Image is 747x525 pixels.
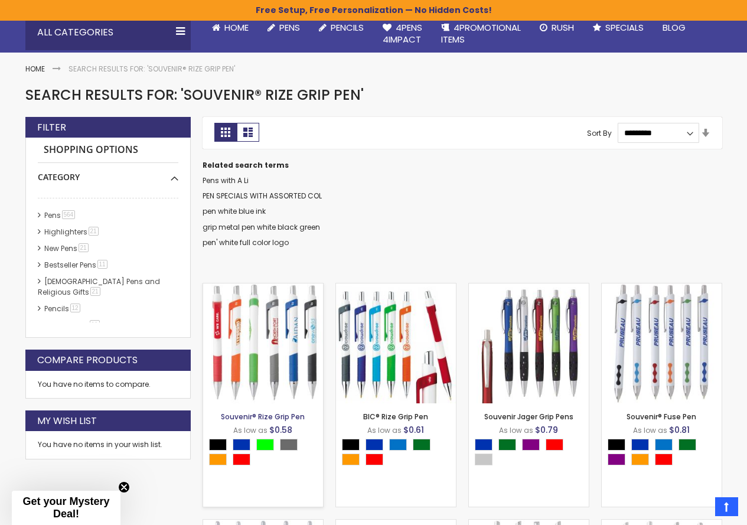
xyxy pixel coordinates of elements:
label: Sort By [587,128,612,138]
span: Specials [605,21,644,34]
div: Blue Light [655,439,673,451]
span: 12 [70,304,80,312]
a: Pencils12 [41,304,84,314]
a: 4Pens4impact [373,15,432,53]
a: Top [715,497,738,516]
a: Souvenir® Fuse Pen [602,283,722,293]
a: Pens564 [41,210,80,220]
a: PEN SPECIALS WITH ASSORTED COL [203,191,322,201]
div: Grey [280,439,298,451]
div: Green [498,439,516,451]
div: Green [679,439,696,451]
strong: Shopping Options [38,138,178,163]
a: Pens with A Li [203,175,249,185]
span: As low as [367,425,402,435]
a: BIC® Rize Grip Pen [336,283,456,293]
span: 11 [97,260,107,269]
span: $0.81 [669,424,690,436]
div: Red [655,454,673,465]
span: 21 [79,243,89,252]
span: 4Pens 4impact [383,21,422,45]
div: Lime Green [256,439,274,451]
div: Blue [233,439,250,451]
div: Select A Color [608,439,722,468]
span: 11 [90,320,100,329]
a: Souvenir® Fuse Pen [627,412,696,422]
span: Pencils [331,21,364,34]
div: Black [342,439,360,451]
div: Select A Color [342,439,456,468]
span: Home [224,21,249,34]
a: grip metal pen white black green [203,222,320,232]
div: Black [608,439,625,451]
div: Category [38,163,178,183]
div: Red [546,439,563,451]
a: Blog [653,15,695,41]
div: All Categories [25,15,191,50]
div: Blue Light [389,439,407,451]
span: As low as [633,425,667,435]
a: BIC® Rize Grip Pen [363,412,428,422]
a: Home [203,15,258,41]
a: Bestseller Pens11 [41,260,112,270]
a: Souvenir Jager Grip Pens [484,412,573,422]
div: You have no items in your wish list. [38,440,178,449]
span: 21 [90,287,100,296]
div: Black [209,439,227,451]
a: Specials [583,15,653,41]
a: hp-featured11 [41,320,104,330]
div: Green [413,439,430,451]
a: Souvenir® Rize Grip Pen [221,412,305,422]
span: 4PROMOTIONAL ITEMS [441,21,521,45]
span: Rush [552,21,574,34]
span: Pens [279,21,300,34]
div: Select A Color [475,439,589,468]
img: Souvenir Jager Grip Pens [469,283,589,403]
a: Souvenir Jager Grip Pens [469,283,589,293]
button: Close teaser [118,481,130,493]
img: Souvenir® Fuse Pen [602,283,722,403]
a: pen' white full color logo [203,237,289,247]
strong: My Wish List [37,415,97,428]
a: Rush [530,15,583,41]
strong: Search results for: 'Souvenir® Rize Grip Pen' [68,64,235,74]
div: Select A Color [209,439,323,468]
a: Pens [258,15,309,41]
span: Blog [663,21,686,34]
span: $0.58 [269,424,292,436]
strong: Grid [214,123,237,142]
a: Souvenir® Rize Grip Pen [203,283,323,293]
span: As low as [233,425,268,435]
dt: Related search terms [203,161,722,170]
div: Orange [342,454,360,465]
a: [DEMOGRAPHIC_DATA] Pens and Religious Gifts21 [38,276,160,297]
span: $0.79 [535,424,558,436]
strong: Compare Products [37,354,138,367]
div: Silver [475,454,492,465]
div: You have no items to compare. [25,371,191,399]
div: Red [366,454,383,465]
div: Purple [522,439,540,451]
img: Souvenir® Rize Grip Pen [203,283,323,403]
a: Highlighters21 [41,227,103,237]
div: Blue [475,439,492,451]
a: Pencils [309,15,373,41]
div: Orange [209,454,227,465]
div: Get your Mystery Deal!Close teaser [12,491,120,525]
a: Home [25,64,45,74]
span: Search results for: 'Souvenir® Rize Grip Pen' [25,85,364,105]
a: New Pens21 [41,243,93,253]
span: 564 [62,210,76,219]
img: BIC® Rize Grip Pen [336,283,456,403]
div: Purple [608,454,625,465]
span: 21 [89,227,99,236]
span: $0.61 [403,424,424,436]
span: Get your Mystery Deal! [22,495,109,520]
span: As low as [499,425,533,435]
a: pen white blue ink [203,206,266,216]
div: Red [233,454,250,465]
div: Orange [631,454,649,465]
strong: Filter [37,121,66,134]
a: 4PROMOTIONALITEMS [432,15,530,53]
div: Blue [366,439,383,451]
